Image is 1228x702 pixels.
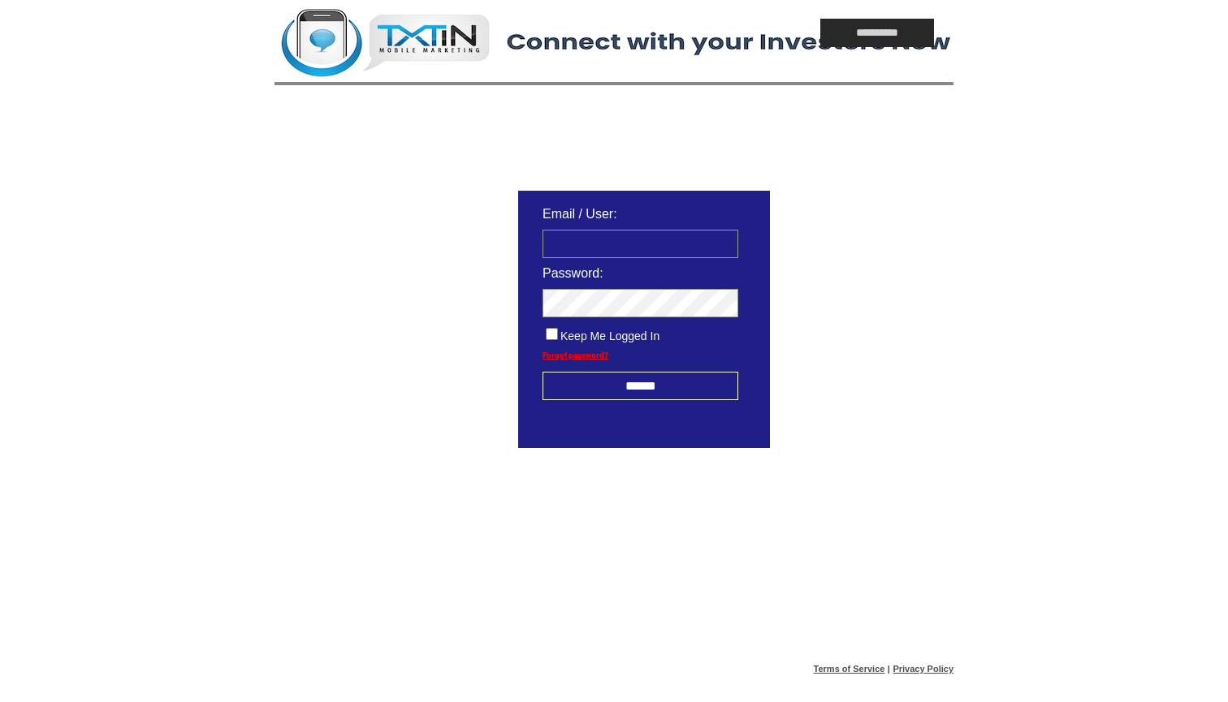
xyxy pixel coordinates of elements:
[543,266,603,280] span: Password:
[543,207,617,221] span: Email / User:
[560,329,659,342] span: Keep Me Logged In
[817,489,898,509] img: transparent.png
[814,664,885,674] a: Terms of Service
[893,664,953,674] a: Privacy Policy
[888,664,890,674] span: |
[543,351,608,360] a: Forgot password?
